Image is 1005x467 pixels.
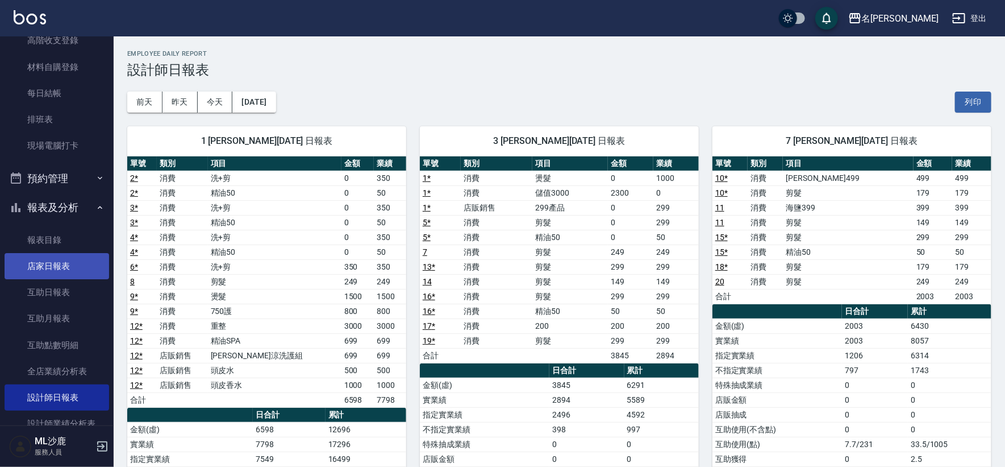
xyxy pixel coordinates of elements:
[748,171,783,185] td: 消費
[5,227,109,253] a: 報表目錄
[341,348,374,363] td: 699
[253,422,325,437] td: 6598
[141,135,393,147] span: 1 [PERSON_NAME][DATE] 日報表
[341,392,374,407] td: 6598
[5,279,109,305] a: 互助日報表
[712,392,842,407] td: 店販金額
[157,156,208,171] th: 類別
[653,348,699,363] td: 2894
[232,92,276,113] button: [DATE]
[653,156,699,171] th: 業績
[420,392,549,407] td: 實業績
[914,171,953,185] td: 499
[532,200,608,215] td: 299產品
[914,259,953,274] td: 179
[908,348,991,363] td: 6314
[420,407,549,422] td: 指定實業績
[374,245,406,259] td: 50
[712,452,842,466] td: 互助獲得
[653,171,699,185] td: 1000
[908,437,991,452] td: 33.5/1005
[624,422,699,437] td: 997
[157,319,208,333] td: 消費
[5,133,109,159] a: 現場電腦打卡
[624,437,699,452] td: 0
[608,200,653,215] td: 0
[461,333,532,348] td: 消費
[908,452,991,466] td: 2.5
[253,452,325,466] td: 7549
[5,27,109,53] a: 高階收支登錄
[208,333,341,348] td: 精油SPA
[374,392,406,407] td: 7798
[783,259,914,274] td: 剪髮
[461,215,532,230] td: 消費
[532,274,608,289] td: 剪髮
[130,277,135,286] a: 8
[5,80,109,106] a: 每日結帳
[208,259,341,274] td: 洗+剪
[748,200,783,215] td: 消費
[908,304,991,319] th: 累計
[914,200,953,215] td: 399
[608,185,653,200] td: 2300
[420,156,699,363] table: a dense table
[157,363,208,378] td: 店販銷售
[374,333,406,348] td: 699
[914,274,953,289] td: 249
[127,92,162,113] button: 前天
[532,185,608,200] td: 儲值3000
[423,277,432,286] a: 14
[712,363,842,378] td: 不指定實業績
[608,245,653,259] td: 249
[127,156,157,171] th: 單號
[208,289,341,304] td: 燙髮
[549,407,624,422] td: 2496
[208,215,341,230] td: 精油50
[549,363,624,378] th: 日合計
[908,422,991,437] td: 0
[952,245,991,259] td: 50
[341,259,374,274] td: 350
[653,274,699,289] td: 149
[952,185,991,200] td: 179
[341,245,374,259] td: 0
[715,218,724,227] a: 11
[653,259,699,274] td: 299
[127,452,253,466] td: 指定實業績
[326,437,406,452] td: 17296
[842,422,908,437] td: 0
[157,274,208,289] td: 消費
[608,348,653,363] td: 3845
[914,156,953,171] th: 金額
[955,92,991,113] button: 列印
[532,259,608,274] td: 剪髮
[326,408,406,423] th: 累計
[952,289,991,304] td: 2003
[952,156,991,171] th: 業績
[726,135,978,147] span: 7 [PERSON_NAME][DATE] 日報表
[374,363,406,378] td: 500
[341,304,374,319] td: 800
[5,358,109,385] a: 全店業績分析表
[198,92,233,113] button: 今天
[862,11,939,26] div: 名[PERSON_NAME]
[341,215,374,230] td: 0
[157,171,208,185] td: 消費
[157,333,208,348] td: 消費
[908,407,991,422] td: 0
[461,319,532,333] td: 消費
[748,259,783,274] td: 消費
[208,171,341,185] td: 洗+剪
[842,392,908,407] td: 0
[712,333,842,348] td: 實業績
[712,319,842,333] td: 金額(虛)
[952,230,991,245] td: 299
[608,259,653,274] td: 299
[712,422,842,437] td: 互助使用(不含點)
[608,230,653,245] td: 0
[783,274,914,289] td: 剪髮
[952,171,991,185] td: 499
[420,422,549,437] td: 不指定實業績
[208,200,341,215] td: 洗+剪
